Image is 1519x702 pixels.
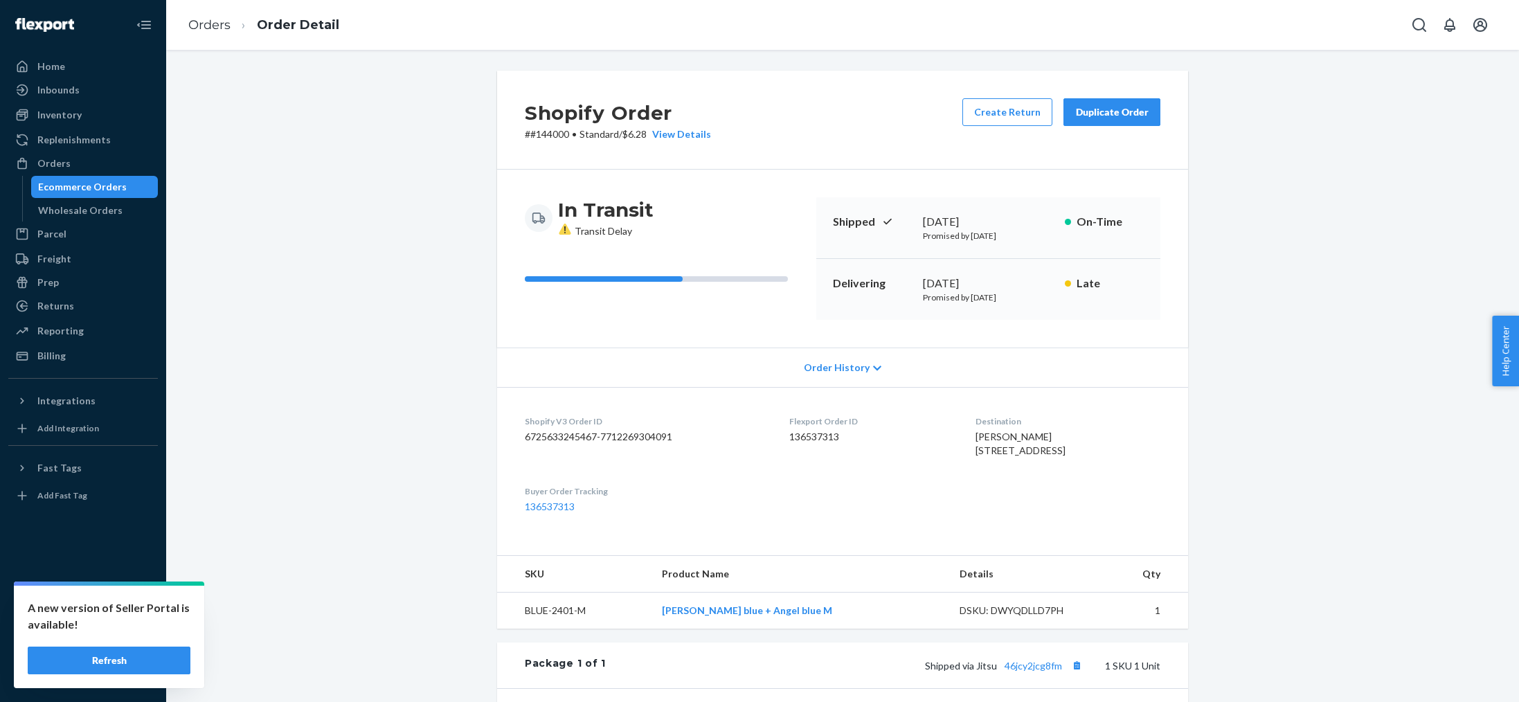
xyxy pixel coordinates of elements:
[8,271,158,294] a: Prep
[37,324,84,338] div: Reporting
[37,227,66,241] div: Parcel
[38,180,127,194] div: Ecommerce Orders
[558,197,654,222] h3: In Transit
[1466,11,1494,39] button: Open account menu
[525,485,767,497] dt: Buyer Order Tracking
[188,17,231,33] a: Orders
[558,225,632,237] span: Transit Delay
[28,647,190,674] button: Refresh
[923,230,1054,242] p: Promised by [DATE]
[177,5,350,46] ol: breadcrumbs
[949,556,1101,593] th: Details
[8,129,158,151] a: Replenishments
[525,127,711,141] p: # #144000 / $6.28
[37,489,87,501] div: Add Fast Tag
[662,604,832,616] a: [PERSON_NAME] blue + Angel blue M
[8,223,158,245] a: Parcel
[8,417,158,440] a: Add Integration
[37,276,59,289] div: Prep
[37,83,80,97] div: Inbounds
[525,501,575,512] a: 136537313
[130,11,158,39] button: Close Navigation
[37,422,99,434] div: Add Integration
[1077,276,1144,291] p: Late
[31,176,159,198] a: Ecommerce Orders
[37,394,96,408] div: Integrations
[8,485,158,507] a: Add Fast Tag
[923,291,1054,303] p: Promised by [DATE]
[8,457,158,479] button: Fast Tags
[31,199,159,222] a: Wholesale Orders
[579,128,619,140] span: Standard
[525,415,767,427] dt: Shopify V3 Order ID
[37,461,82,475] div: Fast Tags
[8,345,158,367] a: Billing
[962,98,1052,126] button: Create Return
[8,593,158,615] a: Settings
[38,204,123,217] div: Wholesale Orders
[28,600,190,633] p: A new version of Seller Portal is available!
[8,320,158,342] a: Reporting
[1075,105,1149,119] div: Duplicate Order
[37,299,74,313] div: Returns
[1077,214,1144,230] p: On-Time
[525,430,767,444] dd: 6725633245467-7712269304091
[8,390,158,412] button: Integrations
[925,660,1086,672] span: Shipped via Jitsu
[37,133,111,147] div: Replenishments
[37,252,71,266] div: Freight
[8,79,158,101] a: Inbounds
[923,276,1054,291] div: [DATE]
[923,214,1054,230] div: [DATE]
[37,156,71,170] div: Orders
[833,214,912,230] p: Shipped
[8,295,158,317] a: Returns
[789,415,953,427] dt: Flexport Order ID
[8,663,158,685] button: Give Feedback
[1492,316,1519,386] button: Help Center
[497,556,651,593] th: SKU
[647,127,711,141] button: View Details
[8,152,158,174] a: Orders
[960,604,1090,618] div: DSKU: DWYQDLLD7PH
[525,656,606,674] div: Package 1 of 1
[15,18,74,32] img: Flexport logo
[8,248,158,270] a: Freight
[497,593,651,629] td: BLUE-2401-M
[8,640,158,662] a: Help Center
[572,128,577,140] span: •
[37,349,66,363] div: Billing
[37,108,82,122] div: Inventory
[606,656,1160,674] div: 1 SKU 1 Unit
[1436,11,1464,39] button: Open notifications
[8,104,158,126] a: Inventory
[976,415,1160,427] dt: Destination
[525,98,711,127] h2: Shopify Order
[976,431,1066,456] span: [PERSON_NAME] [STREET_ADDRESS]
[789,430,953,444] dd: 136537313
[1005,660,1062,672] a: 46jcy2jcg8fm
[8,616,158,638] a: Talk to Support
[8,55,158,78] a: Home
[257,17,339,33] a: Order Detail
[1100,593,1188,629] td: 1
[1405,11,1433,39] button: Open Search Box
[1100,556,1188,593] th: Qty
[1068,656,1086,674] button: Copy tracking number
[1063,98,1160,126] button: Duplicate Order
[804,361,870,375] span: Order History
[37,60,65,73] div: Home
[651,556,948,593] th: Product Name
[833,276,912,291] p: Delivering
